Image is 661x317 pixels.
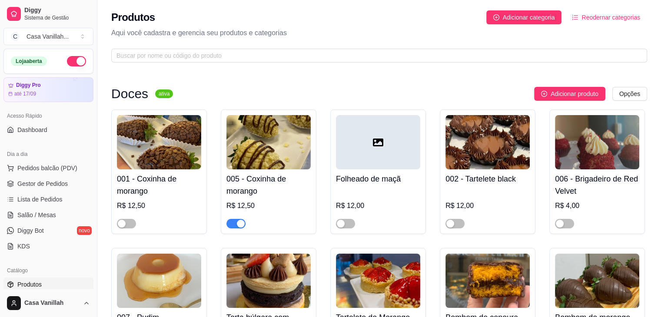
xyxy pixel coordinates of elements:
[117,115,201,169] img: product-image
[336,173,420,185] h4: Folheado de maçã
[612,87,647,101] button: Opções
[3,208,93,222] a: Salão / Mesas
[572,14,578,20] span: ordered-list
[445,115,530,169] img: product-image
[117,173,201,197] h4: 001 - Coxinha de morango
[17,226,44,235] span: Diggy Bot
[555,115,639,169] img: product-image
[24,299,80,307] span: Casa Vanillah
[445,201,530,211] div: R$ 12,00
[17,125,47,134] span: Dashboard
[17,195,63,204] span: Lista de Pedidos
[3,28,93,45] button: Select a team
[116,51,635,60] input: Buscar por nome ou código do produto
[486,10,562,24] button: Adicionar categoria
[17,242,30,251] span: KDS
[555,201,639,211] div: R$ 4,00
[117,254,201,308] img: product-image
[3,3,93,24] a: DiggySistema de Gestão
[555,254,639,308] img: product-image
[493,14,499,20] span: plus-circle
[14,90,36,97] article: até 17/09
[3,264,93,277] div: Catálogo
[3,161,93,175] button: Pedidos balcão (PDV)
[581,13,640,22] span: Reodernar categorias
[24,7,90,14] span: Diggy
[3,147,93,161] div: Dia a dia
[17,211,56,219] span: Salão / Mesas
[111,89,148,99] h3: Doces
[445,254,530,308] img: product-image
[27,32,69,41] div: Casa Vanillah ...
[226,201,311,211] div: R$ 12,50
[503,13,555,22] span: Adicionar categoria
[551,89,598,99] span: Adicionar produto
[111,28,647,38] p: Aqui você cadastra e gerencia seu produtos e categorias
[24,14,90,21] span: Sistema de Gestão
[445,173,530,185] h4: 002 - Tartelete black
[3,192,93,206] a: Lista de Pedidos
[565,10,647,24] button: Reodernar categorias
[11,56,47,66] div: Loja aberta
[226,173,311,197] h4: 005 - Coxinha de morango
[3,277,93,291] a: Produtos
[336,254,420,308] img: product-image
[117,201,201,211] div: R$ 12,50
[336,201,420,211] div: R$ 12,00
[3,224,93,238] a: Diggy Botnovo
[17,164,77,172] span: Pedidos balcão (PDV)
[3,123,93,137] a: Dashboard
[619,89,640,99] span: Opções
[17,179,68,188] span: Gestor de Pedidos
[3,177,93,191] a: Gestor de Pedidos
[226,115,311,169] img: product-image
[3,293,93,314] button: Casa Vanillah
[534,87,605,101] button: Adicionar produto
[555,173,639,197] h4: 006 - Brigadeiro de Red Velvet
[3,109,93,123] div: Acesso Rápido
[226,254,311,308] img: product-image
[17,280,42,289] span: Produtos
[155,89,173,98] sup: ativa
[111,10,155,24] h2: Produtos
[11,32,20,41] span: C
[67,56,86,66] button: Alterar Status
[16,82,41,89] article: Diggy Pro
[3,77,93,102] a: Diggy Proaté 17/09
[541,91,547,97] span: plus-circle
[3,239,93,253] a: KDS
